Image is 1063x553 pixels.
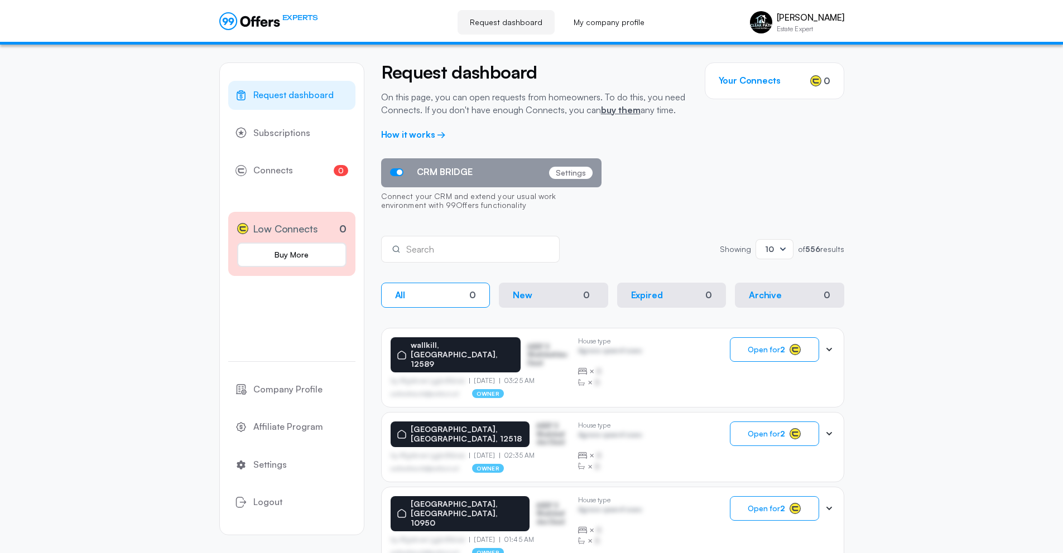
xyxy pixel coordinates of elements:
[228,119,355,148] a: Subscriptions
[381,283,490,308] button: All0
[411,341,514,368] p: wallkill, [GEOGRAPHIC_DATA], 12589
[730,421,819,446] button: Open for2
[549,167,593,179] p: Settings
[798,245,844,253] p: of results
[561,10,657,35] a: My company profile
[391,536,470,544] p: by Afgdsrwe Ljgjkdfsbvas
[334,165,348,176] span: 0
[253,221,318,237] span: Low Connects
[578,431,642,442] p: Agrwsv qwervf oiuns
[595,535,600,546] span: B
[253,420,323,434] span: Affiliate Program
[824,74,830,88] span: 0
[253,458,287,472] span: Settings
[228,375,355,404] a: Company Profile
[824,290,830,300] div: 0
[777,12,844,23] p: [PERSON_NAME]
[527,343,569,367] p: ASDF S Sfasfdasfdas Dasd
[381,187,602,216] p: Connect your CRM and extend your usual work environment with 99Offers functionality
[228,156,355,185] a: Connects0
[411,499,523,527] p: [GEOGRAPHIC_DATA], [GEOGRAPHIC_DATA], 10950
[597,450,602,461] span: B
[579,289,594,302] div: 0
[391,390,459,397] p: asdfasdfasasfd@asdfasd.asf
[381,91,688,116] p: On this page, you can open requests from homeowners. To do this, you need Connects. If you don't ...
[458,10,555,35] a: Request dashboard
[499,452,535,459] p: 02:35 AM
[735,283,844,308] button: Archive0
[595,461,600,472] span: B
[597,366,602,377] span: B
[578,337,642,345] p: House type
[513,290,532,300] p: New
[536,422,569,446] p: ASDF S Sfasfdasfdas Dasd
[253,88,334,103] span: Request dashboard
[219,12,318,30] a: EXPERTS
[780,345,785,354] strong: 2
[499,536,534,544] p: 01:45 AM
[578,535,642,546] div: ×
[631,290,663,300] p: Expired
[719,75,781,86] h3: Your Connects
[228,488,355,517] button: Logout
[578,377,642,388] div: ×
[253,163,293,178] span: Connects
[228,413,355,442] a: Affiliate Program
[720,245,751,253] p: Showing
[499,377,535,385] p: 03:25 AM
[253,495,282,510] span: Logout
[780,429,785,438] strong: 2
[748,345,785,354] span: Open for
[395,290,406,300] p: All
[597,525,602,536] span: B
[780,503,785,513] strong: 2
[253,382,323,397] span: Company Profile
[578,506,642,516] p: Agrwsv qwervf oiuns
[469,452,499,459] p: [DATE]
[748,429,785,438] span: Open for
[748,504,785,513] span: Open for
[391,465,459,472] p: asdfasdfasasfd@asdfasd.asf
[411,425,523,444] p: [GEOGRAPHIC_DATA], [GEOGRAPHIC_DATA], 12518
[472,389,504,398] p: owner
[578,461,642,472] div: ×
[805,244,820,254] strong: 556
[381,129,446,140] a: How it works →
[749,290,782,300] p: Archive
[417,167,473,177] span: CRM BRIDGE
[469,290,476,300] div: 0
[730,496,819,521] button: Open for2
[705,290,712,300] div: 0
[578,366,642,377] div: ×
[228,81,355,110] a: Request dashboard
[578,421,642,429] p: House type
[472,464,504,473] p: owner
[228,450,355,479] a: Settings
[237,242,347,267] a: Buy More
[730,337,819,362] button: Open for2
[499,283,608,308] button: New0
[777,26,844,32] p: Estate Expert
[469,536,499,544] p: [DATE]
[391,452,470,459] p: by Afgdsrwe Ljgjkdfsbvas
[253,126,310,140] span: Subscriptions
[381,62,688,82] h2: Request dashboard
[282,12,318,23] span: EXPERTS
[765,244,774,254] span: 10
[578,347,642,357] p: Agrwsv qwervf oiuns
[391,377,470,385] p: by Afgdsrwe Ljgjkdfsbvas
[578,525,642,536] div: ×
[578,450,642,461] div: ×
[469,377,499,385] p: [DATE]
[595,377,600,388] span: B
[339,221,347,236] p: 0
[536,502,569,526] p: ASDF S Sfasfdasfdas Dasd
[601,104,641,115] a: buy them
[578,496,642,504] p: House type
[750,11,772,33] img: Nicholas Neporanny
[617,283,727,308] button: Expired0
